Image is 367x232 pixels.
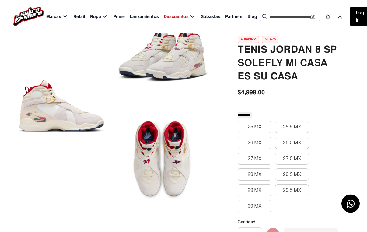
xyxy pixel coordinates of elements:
img: Cámara [310,14,315,19]
span: Descuentos [164,13,189,20]
button: 28 MX [238,168,271,181]
button: 26 MX [238,137,271,149]
span: $4,999.00 [238,88,265,97]
p: Cantidad [238,220,338,225]
button: 25 MX [238,121,271,133]
button: 29 MX [238,184,271,196]
button: 29.5 MX [275,184,309,196]
div: Nuevo [262,36,278,43]
span: Ropa [90,13,101,20]
button: 25.5 MX [275,121,309,133]
span: Lanzamientos [130,13,159,20]
button: 26.5 MX [275,137,309,149]
div: Autentico [238,36,259,43]
button: 27 MX [238,153,271,165]
img: Buscar [262,14,267,19]
span: Retail [73,13,85,20]
span: Blog [247,13,257,20]
img: user [337,14,342,19]
span: Subastas [201,13,220,20]
img: shopping [325,14,330,19]
span: Marcas [46,13,61,20]
img: logo [13,7,44,26]
span: Prime [113,13,125,20]
button: 30 MX [238,200,271,212]
button: 27.5 MX [275,153,309,165]
button: 28.5 MX [275,168,309,181]
span: Partners [225,13,243,20]
span: Log in [356,9,364,24]
h2: TENIS JORDAN 8 SP SOLEFLY MI CASA ES SU CASA [238,43,338,83]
